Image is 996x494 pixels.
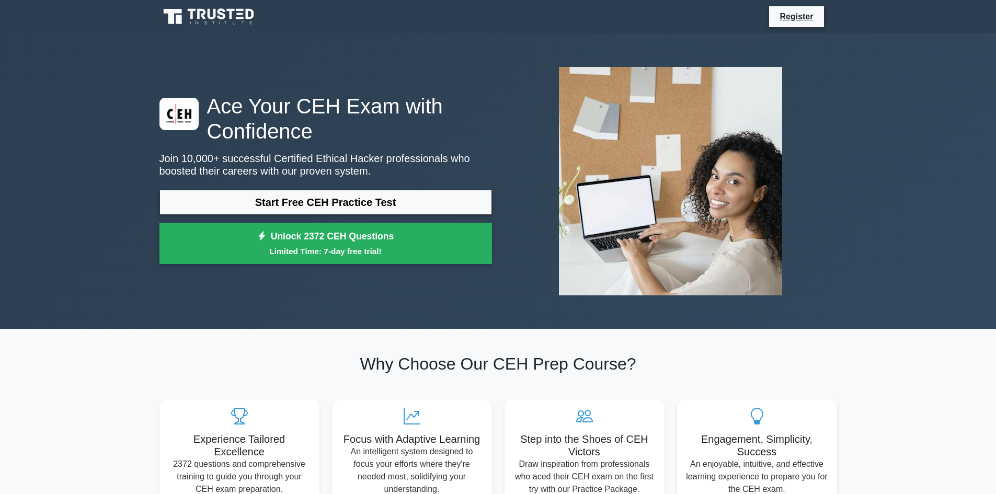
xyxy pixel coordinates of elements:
[685,433,829,458] h5: Engagement, Simplicity, Success
[168,433,311,458] h5: Experience Tailored Excellence
[159,94,492,144] h1: Ace Your CEH Exam with Confidence
[513,433,656,458] h5: Step into the Shoes of CEH Victors
[173,245,479,257] small: Limited Time: 7-day free trial!
[773,10,819,23] a: Register
[340,433,484,445] h5: Focus with Adaptive Learning
[159,152,492,177] p: Join 10,000+ successful Certified Ethical Hacker professionals who boosted their careers with our...
[159,223,492,265] a: Unlock 2372 CEH QuestionsLimited Time: 7-day free trial!
[159,190,492,215] a: Start Free CEH Practice Test
[159,354,837,374] h2: Why Choose Our CEH Prep Course?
